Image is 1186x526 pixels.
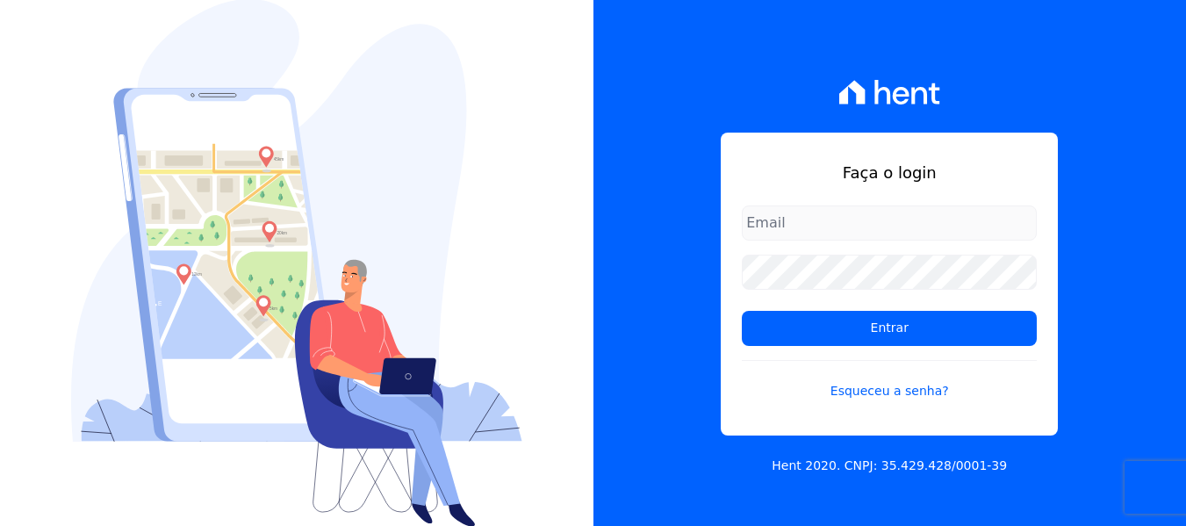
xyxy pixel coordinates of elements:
p: Hent 2020. CNPJ: 35.429.428/0001-39 [772,457,1007,475]
input: Entrar [742,311,1037,346]
a: Esqueceu a senha? [742,360,1037,400]
h1: Faça o login [742,161,1037,184]
input: Email [742,205,1037,241]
